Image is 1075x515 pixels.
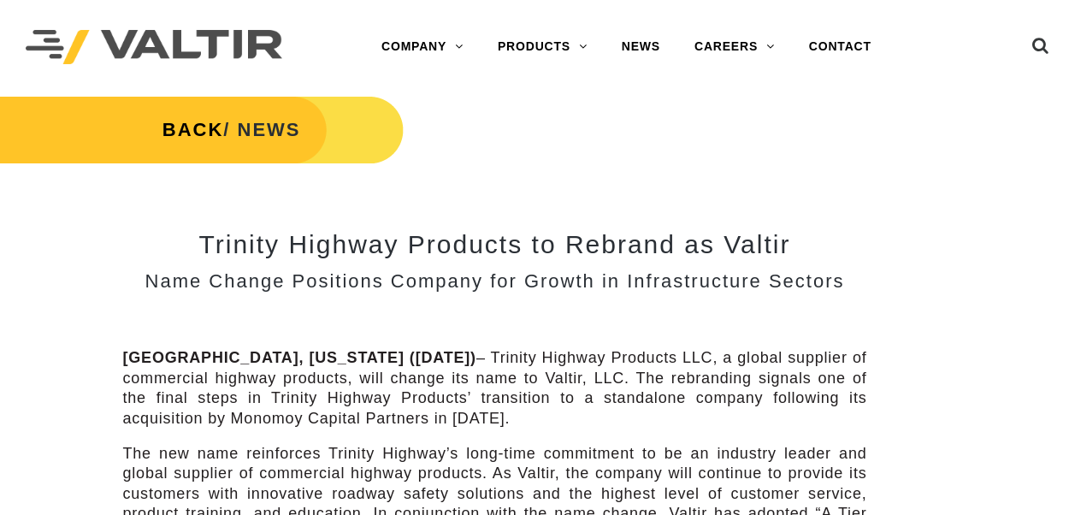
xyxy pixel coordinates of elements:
a: BACK [162,119,224,140]
h3: Name Change Positions Company for Growth in Infrastructure Sectors [123,271,867,292]
a: CAREERS [677,30,792,64]
img: Valtir [26,30,282,65]
a: PRODUCTS [481,30,605,64]
a: NEWS [605,30,677,64]
h2: Trinity Highway Products to Rebrand as Valtir [123,230,867,258]
a: CONTACT [792,30,889,64]
strong: [GEOGRAPHIC_DATA], [US_STATE] ([DATE]) [123,349,476,366]
a: COMPANY [364,30,481,64]
strong: / NEWS [162,119,301,140]
p: – Trinity Highway Products LLC, a global supplier of commercial highway products, will change its... [123,348,867,429]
